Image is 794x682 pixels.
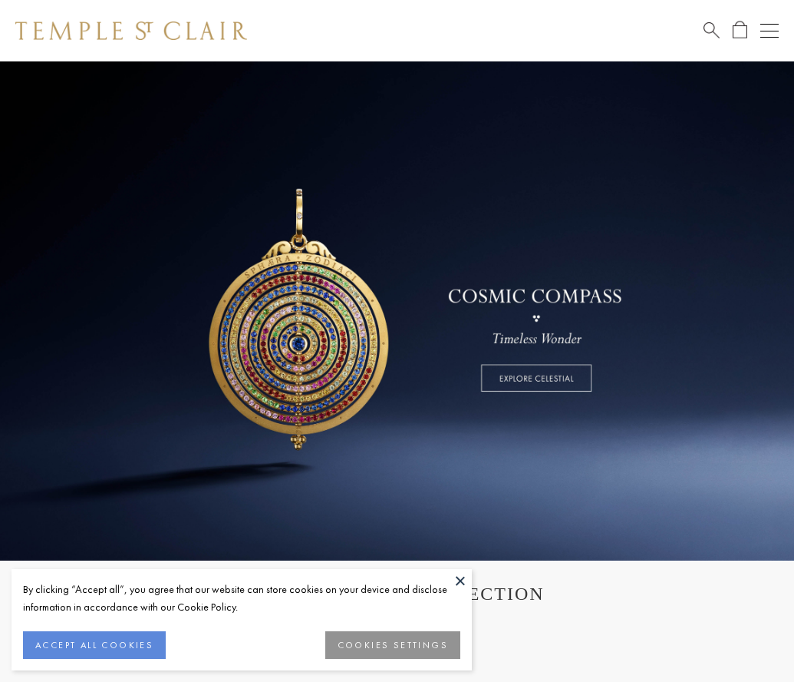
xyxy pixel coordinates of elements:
button: COOKIES SETTINGS [325,631,460,659]
img: Temple St. Clair [15,22,247,40]
a: Open Shopping Bag [733,21,747,40]
button: Open navigation [760,22,779,40]
button: ACCEPT ALL COOKIES [23,631,166,659]
div: By clicking “Accept all”, you agree that our website can store cookies on your device and disclos... [23,581,460,616]
a: Search [703,21,720,40]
